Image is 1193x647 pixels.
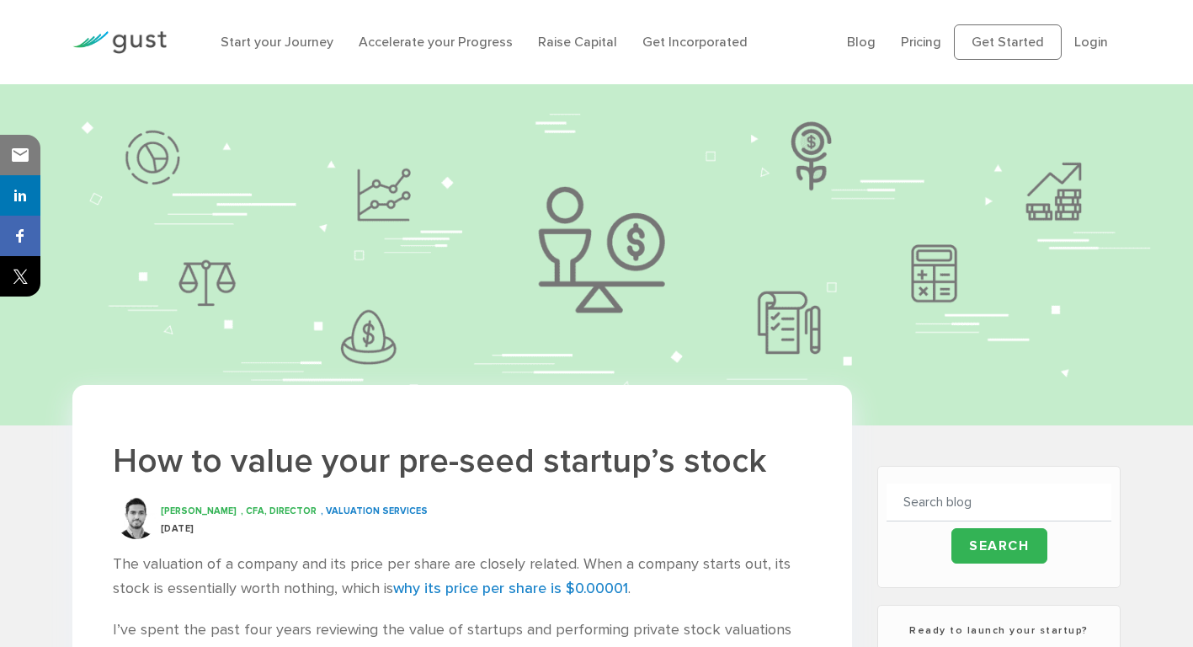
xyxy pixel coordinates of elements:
[161,505,237,516] span: [PERSON_NAME]
[115,497,157,539] img: Keyvan Firouzi
[901,34,941,50] a: Pricing
[642,34,748,50] a: Get Incorporated
[221,34,333,50] a: Start your Journey
[393,580,628,597] a: why its price per share is $0.00001
[538,34,617,50] a: Raise Capital
[847,34,876,50] a: Blog
[241,505,317,516] span: , CFA, DIRECTOR
[954,24,1062,60] a: Get Started
[113,553,812,602] p: The valuation of a company and its price per share are closely related. When a company starts out...
[887,484,1111,521] input: Search blog
[359,34,513,50] a: Accelerate your Progress
[72,31,167,54] img: Gust Logo
[113,439,812,484] h1: How to value your pre-seed startup’s stock
[161,523,194,534] span: [DATE]
[1074,34,1108,50] a: Login
[887,623,1111,638] h3: Ready to launch your startup?
[321,505,428,516] span: , VALUATION SERVICES
[951,528,1047,564] input: Search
